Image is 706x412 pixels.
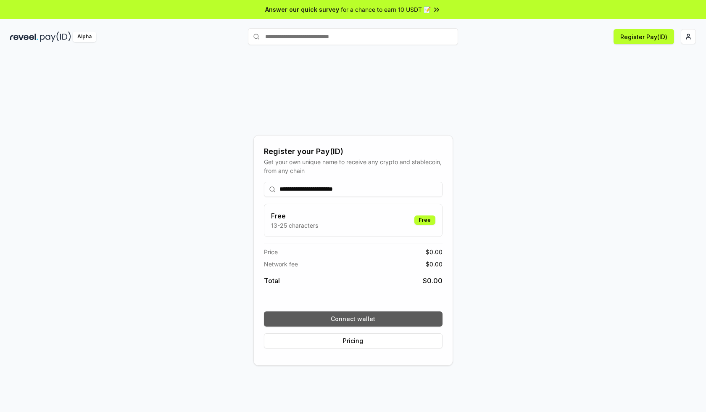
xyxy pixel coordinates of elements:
h3: Free [271,211,318,221]
div: Register your Pay(ID) [264,146,443,157]
div: Get your own unique name to receive any crypto and stablecoin, from any chain [264,157,443,175]
span: Network fee [264,260,298,268]
span: $ 0.00 [426,260,443,268]
div: Alpha [73,32,96,42]
button: Register Pay(ID) [614,29,674,44]
button: Pricing [264,333,443,348]
img: reveel_dark [10,32,38,42]
span: Answer our quick survey [265,5,339,14]
img: pay_id [40,32,71,42]
span: $ 0.00 [423,276,443,286]
span: Total [264,276,280,286]
button: Connect wallet [264,311,443,327]
span: Price [264,247,278,256]
span: $ 0.00 [426,247,443,256]
span: for a chance to earn 10 USDT 📝 [341,5,431,14]
p: 13-25 characters [271,221,318,230]
div: Free [414,215,435,225]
